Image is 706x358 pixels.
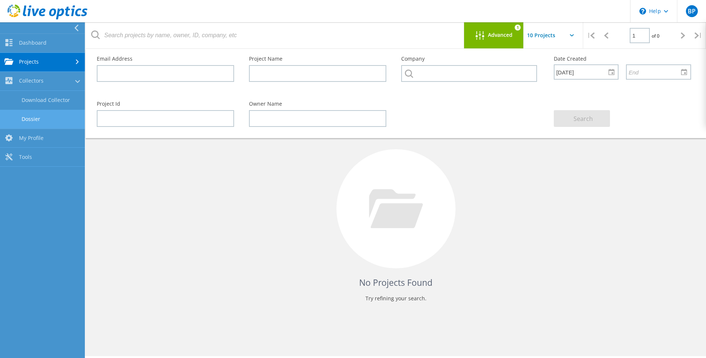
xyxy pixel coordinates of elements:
p: Try refining your search. [100,293,691,304]
label: Owner Name [249,101,386,106]
input: Start [555,65,613,79]
div: | [583,22,598,49]
span: BP [688,8,696,14]
svg: \n [639,8,646,15]
label: Project Name [249,56,386,61]
span: Advanced [488,32,512,38]
a: Live Optics Dashboard [7,16,87,21]
label: Project Id [97,101,234,106]
span: of 0 [652,33,659,39]
input: Search projects by name, owner, ID, company, etc [86,22,464,48]
label: Email Address [97,56,234,61]
label: Date Created [554,56,691,61]
input: End [627,65,685,79]
button: Search [554,110,610,127]
h4: No Projects Found [100,277,691,289]
span: Search [574,115,593,123]
div: | [691,22,706,49]
label: Company [401,56,539,61]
